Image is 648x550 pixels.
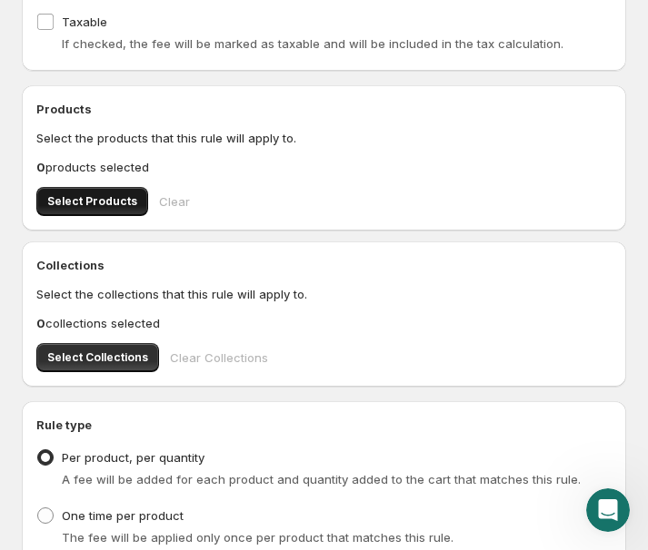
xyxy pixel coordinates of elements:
[62,508,184,523] span: One time per product
[36,160,45,174] b: 0
[62,472,581,486] span: A fee will be added for each product and quantity added to the cart that matches this rule.
[47,194,137,209] span: Select Products
[586,488,630,532] iframe: Intercom live chat
[36,129,612,147] p: Select the products that this rule will apply to.
[36,285,612,303] p: Select the collections that this rule will apply to.
[62,450,204,465] span: Per product, per quantity
[36,343,159,372] button: Select Collections
[36,256,612,274] h2: Collections
[36,416,612,434] h2: Rule type
[36,100,612,118] h2: Products
[36,158,612,176] p: products selected
[62,15,107,29] span: Taxable
[62,36,563,51] span: If checked, the fee will be marked as taxable and will be included in the tax calculation.
[36,187,148,216] button: Select Products
[62,530,454,545] span: The fee will be applied only once per product that matches this rule.
[36,316,45,330] b: 0
[47,350,148,365] span: Select Collections
[36,314,612,332] p: collections selected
